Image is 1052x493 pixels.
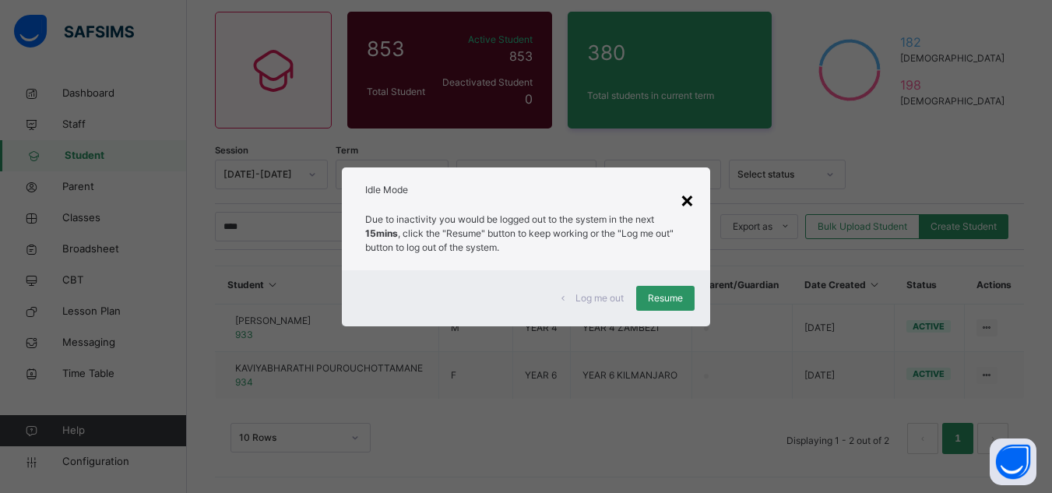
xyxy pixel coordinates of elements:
div: × [680,183,695,216]
h2: Idle Mode [365,183,687,197]
span: Resume [648,291,683,305]
p: Due to inactivity you would be logged out to the system in the next , click the "Resume" button t... [365,213,687,255]
strong: 15mins [365,227,398,239]
span: Log me out [575,291,624,305]
button: Open asap [990,438,1036,485]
